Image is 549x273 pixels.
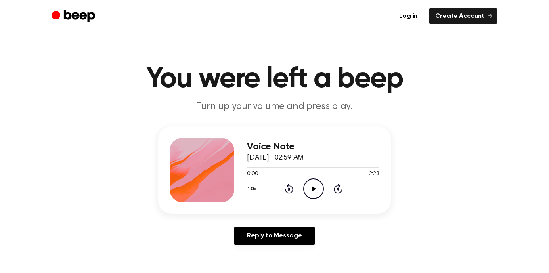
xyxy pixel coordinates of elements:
span: [DATE] · 02:59 AM [247,154,304,162]
span: 0:00 [247,170,258,178]
h1: You were left a beep [68,65,481,94]
span: 2:23 [369,170,379,178]
a: Beep [52,8,97,24]
a: Log in [393,8,424,24]
a: Reply to Message [234,227,315,245]
button: 1.0x [247,182,260,196]
h3: Voice Note [247,141,379,152]
a: Create Account [429,8,497,24]
p: Turn up your volume and press play. [119,100,430,113]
